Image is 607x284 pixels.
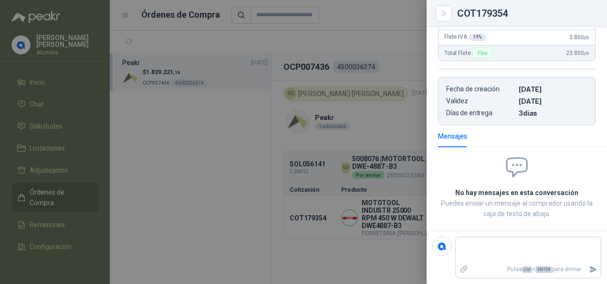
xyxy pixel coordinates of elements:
[584,51,589,56] span: ,00
[569,34,589,41] span: 3.800
[444,47,493,59] span: Total Flete
[472,47,491,59] div: Flex
[472,261,586,278] p: Pulsa + para enviar
[438,187,596,198] h2: No hay mensajes en esta conversación
[519,85,587,93] p: [DATE]
[522,266,532,273] span: Ctrl
[469,33,486,41] div: 19 %
[433,237,451,255] img: Company Logo
[446,97,515,105] p: Validez
[585,261,601,278] button: Enviar
[438,131,467,142] div: Mensajes
[519,97,587,105] p: [DATE]
[584,35,589,40] span: ,00
[446,109,515,117] p: Días de entrega
[457,9,596,18] div: COT179354
[446,85,515,93] p: Fecha de creación
[438,8,450,19] button: Close
[519,109,587,117] p: 3 dias
[438,198,596,219] p: Puedes enviar un mensaje al comprador usando la caja de texto de abajo.
[456,261,472,278] label: Adjuntar archivos
[444,33,486,41] span: Flete IVA
[566,50,589,56] span: 23.800
[535,266,552,273] span: ENTER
